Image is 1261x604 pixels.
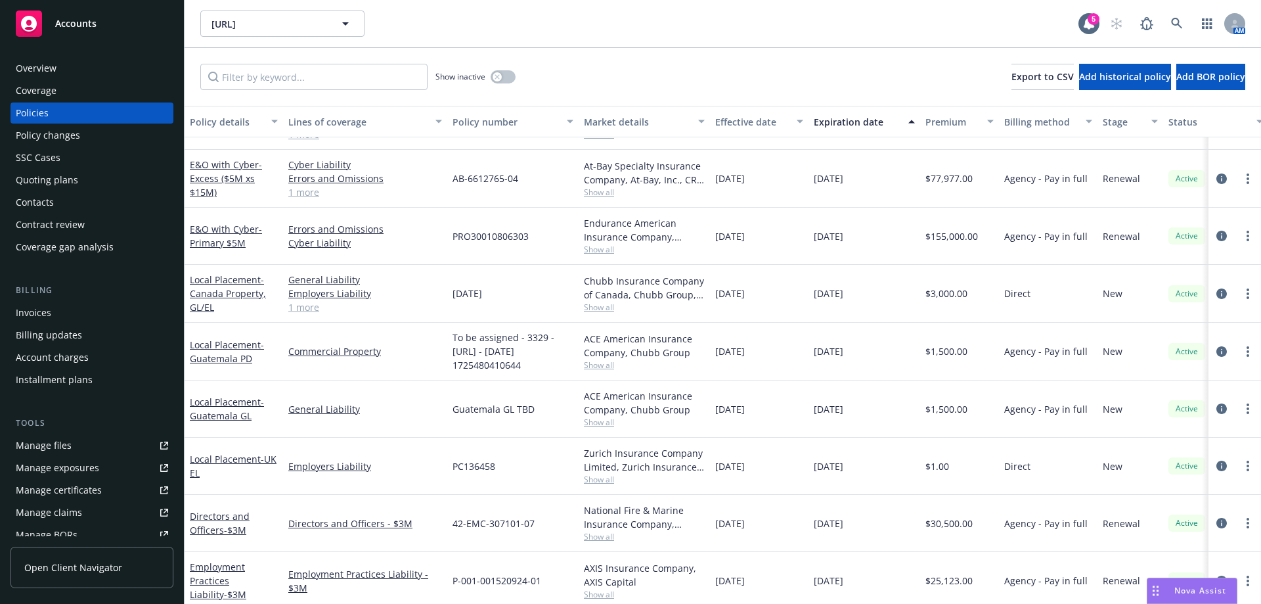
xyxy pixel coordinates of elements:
[11,302,173,323] a: Invoices
[1004,574,1088,588] span: Agency - Pay in full
[1240,286,1256,302] a: more
[1174,575,1200,587] span: Active
[190,338,264,365] span: - Guatemala PD
[1079,70,1171,83] span: Add historical policy
[190,158,262,198] span: - Excess ($5M xs $15M)
[16,58,56,79] div: Overview
[1214,515,1229,531] a: circleInformation
[16,347,89,368] div: Account charges
[16,524,77,546] div: Manage BORs
[11,125,173,146] a: Policy changes
[1097,106,1163,137] button: Stage
[1214,401,1229,417] a: circleInformation
[288,222,442,236] a: Errors and Omissions
[16,80,56,101] div: Coverage
[55,18,97,29] span: Accounts
[1004,517,1088,530] span: Agency - Pay in full
[715,287,745,300] span: [DATE]
[1214,228,1229,244] a: circleInformation
[1004,115,1078,129] div: Billing method
[1240,344,1256,360] a: more
[453,517,535,530] span: 42-EMC-307101-07
[584,561,705,589] div: AXIS Insurance Company, AXIS Capital
[584,187,705,198] span: Show all
[925,517,973,530] span: $30,500.00
[584,589,705,600] span: Show all
[1164,11,1190,37] a: Search
[1079,64,1171,90] button: Add historical policy
[190,273,266,314] a: Local Placement
[190,396,264,422] a: Local Placement
[453,331,573,372] span: To be assigned - 3329 - [URL] - [DATE] 1725480410644
[16,457,99,478] div: Manage exposures
[453,287,482,300] span: [DATE]
[453,402,535,416] span: Guatemala GL TBD
[16,192,54,213] div: Contacts
[925,459,949,473] span: $1.00
[808,106,920,137] button: Expiration date
[11,147,173,168] a: SSC Cases
[1240,573,1256,589] a: more
[11,502,173,523] a: Manage claims
[288,459,442,473] a: Employers Liability
[453,229,529,243] span: PRO30010806303
[11,457,173,478] span: Manage exposures
[814,287,843,300] span: [DATE]
[1004,287,1030,300] span: Direct
[16,103,49,124] div: Policies
[584,446,705,474] div: Zurich Insurance Company Limited, Zurich Insurance Group, Verlingue Limited
[211,17,325,31] span: [URL]
[1214,286,1229,302] a: circleInformation
[11,417,173,430] div: Tools
[814,574,843,588] span: [DATE]
[584,216,705,244] div: Endurance American Insurance Company, Sompo International, CRC Group
[11,214,173,235] a: Contract review
[1174,173,1200,185] span: Active
[1240,515,1256,531] a: more
[715,574,745,588] span: [DATE]
[814,172,843,185] span: [DATE]
[288,185,442,199] a: 1 more
[224,588,246,601] span: - $3M
[185,106,283,137] button: Policy details
[24,561,122,574] span: Open Client Navigator
[925,574,973,588] span: $25,123.00
[715,229,745,243] span: [DATE]
[288,172,442,185] a: Errors and Omissions
[1194,11,1220,37] a: Switch app
[1004,402,1088,416] span: Agency - Pay in full
[11,369,173,390] a: Installment plans
[16,480,102,501] div: Manage certificates
[16,302,51,323] div: Invoices
[584,332,705,360] div: ACE American Insurance Company, Chubb Group
[453,172,518,185] span: AB-6612765-04
[814,517,843,530] span: [DATE]
[925,287,967,300] span: $3,000.00
[1103,574,1140,588] span: Renewal
[11,524,173,546] a: Manage BORs
[1174,585,1226,596] span: Nova Assist
[1240,228,1256,244] a: more
[11,284,173,297] div: Billing
[925,344,967,358] span: $1,500.00
[584,503,705,531] div: National Fire & Marine Insurance Company, Berkshire Hathaway Specialty Insurance, CRC Group
[1103,229,1140,243] span: Renewal
[190,561,246,601] a: Employment Practices Liability
[16,435,72,456] div: Manage files
[1103,402,1122,416] span: New
[814,229,843,243] span: [DATE]
[288,158,442,172] a: Cyber Liability
[584,360,705,371] span: Show all
[920,106,999,137] button: Premium
[715,402,745,416] span: [DATE]
[584,531,705,542] span: Show all
[1240,401,1256,417] a: more
[11,103,173,124] a: Policies
[1011,70,1074,83] span: Export to CSV
[1174,346,1200,358] span: Active
[1214,344,1229,360] a: circleInformation
[11,325,173,346] a: Billing updates
[1147,578,1237,604] button: Nova Assist
[11,237,173,258] a: Coverage gap analysis
[16,147,60,168] div: SSC Cases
